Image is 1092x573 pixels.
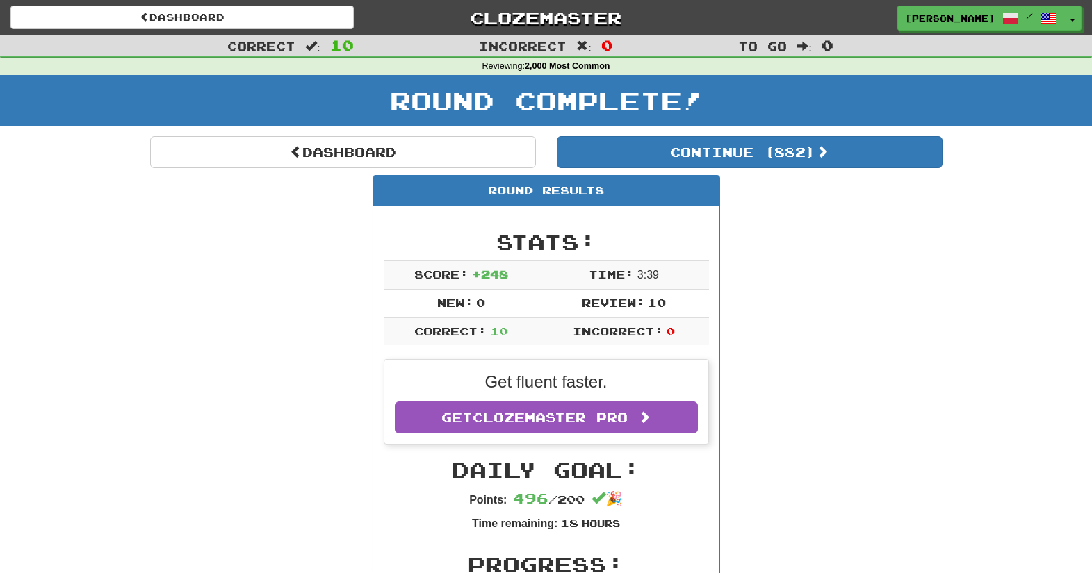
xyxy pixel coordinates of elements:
strong: 2,000 Most Common [525,61,610,71]
span: 10 [490,324,508,338]
p: Get fluent faster. [395,370,698,394]
span: 10 [330,37,354,53]
span: Score: [414,267,468,281]
a: Clozemaster [375,6,718,30]
span: 0 [822,37,833,53]
span: / [1026,11,1033,21]
span: 496 [513,490,548,506]
a: Dashboard [10,6,354,29]
span: 0 [476,296,485,309]
a: Dashboard [150,136,536,168]
span: Incorrect [479,39,567,53]
span: : [305,40,320,52]
div: Round Results [373,176,719,206]
span: : [576,40,592,52]
span: Clozemaster Pro [473,410,628,425]
a: [PERSON_NAME] / [897,6,1064,31]
span: Correct [227,39,295,53]
h2: Daily Goal: [384,458,709,481]
span: Incorrect: [573,324,663,338]
small: Hours [582,517,620,529]
span: 0 [601,37,613,53]
h2: Stats: [384,231,709,254]
span: Correct: [414,324,487,338]
span: Time: [589,267,634,281]
span: 3 : 39 [637,269,659,281]
span: To go [738,39,787,53]
span: 18 [560,516,578,529]
span: : [797,40,812,52]
h1: Round Complete! [5,87,1087,115]
span: 0 [666,324,675,338]
a: GetClozemaster Pro [395,401,698,433]
span: 10 [648,296,666,309]
strong: Points: [469,494,507,506]
span: [PERSON_NAME] [905,12,995,24]
span: + 248 [472,267,508,281]
span: New: [437,296,473,309]
strong: Time remaining: [472,517,557,529]
button: Continue (882) [557,136,943,168]
span: Review: [582,296,645,309]
span: 🎉 [592,491,623,506]
span: / 200 [513,492,585,506]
